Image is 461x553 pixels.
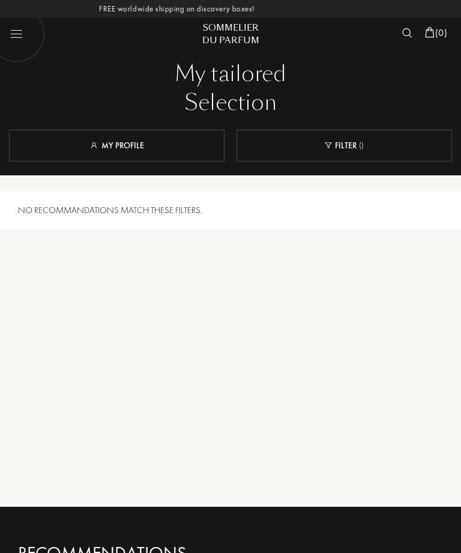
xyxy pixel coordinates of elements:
div: Filter [237,130,452,162]
div: Selection [18,89,443,118]
div: Sommelier [190,22,271,34]
img: profil_icn_w.svg [89,141,98,150]
div: My tailored [18,60,443,89]
img: search_icn_white.svg [402,28,412,38]
span: ( 0 ) [435,26,447,39]
a: My profile [89,140,144,151]
img: new_filter_w.svg [325,142,332,148]
img: cart_white.svg [425,27,435,38]
div: du Parfum [190,34,271,47]
span: ( ) [357,140,364,151]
